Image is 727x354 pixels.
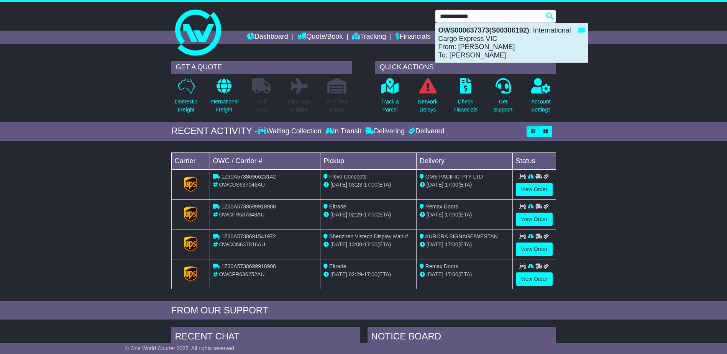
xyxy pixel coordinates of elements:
img: GetCarrierServiceLogo [184,236,197,252]
span: [DATE] [427,182,443,188]
td: OWC / Carrier # [210,152,320,169]
p: Domestic Freight [175,98,197,114]
span: 1Z30A5738699918908 [221,263,276,269]
span: 17:00 [445,271,458,277]
a: CheckFinancials [453,78,478,118]
p: Full Loads [252,98,271,114]
span: 17:00 [364,271,377,277]
div: - (ETA) [323,270,413,279]
div: (ETA) [420,181,509,189]
div: GET A QUOTE [171,61,352,74]
span: [DATE] [427,211,443,218]
p: Air / Sea Depot [327,98,348,114]
span: © One World Courier 2025. All rights reserved. [125,345,236,351]
div: RECENT ACTIVITY - [171,126,258,137]
div: In Transit [323,127,363,136]
a: View Order [516,243,553,256]
a: Quote/Book [297,31,343,44]
div: (ETA) [420,211,509,219]
strong: OWS000637373(S00306192) [438,26,529,34]
td: Delivery [416,152,512,169]
a: GetSupport [493,78,513,118]
div: Delivered [407,127,445,136]
span: 1Z30A5738699918908 [221,203,276,210]
span: Eltrade [329,203,346,210]
span: Shenzhen Vistech Display Manuf [329,233,408,239]
div: QUICK ACTIONS [375,61,556,74]
div: RECENT CHAT [171,327,360,348]
span: Eltrade [329,263,346,269]
div: - (ETA) [323,211,413,219]
td: Status [512,152,556,169]
span: OWCCN637816AU [219,241,265,247]
span: GMS PACIFIC PTY LTD [425,174,483,180]
div: (ETA) [420,241,509,249]
span: 17:00 [364,211,377,218]
a: InternationalFreight [209,78,239,118]
span: [DATE] [427,241,443,247]
span: OWCUS637046AU [219,182,265,188]
span: 02:29 [349,211,362,218]
div: NOTICE BOARD [368,327,556,348]
p: Network Delays [418,98,437,114]
span: 1Z30A5738691541972 [221,233,276,239]
div: Delivering [363,127,407,136]
span: Remax Doors [425,203,458,210]
a: DomesticFreight [174,78,197,118]
span: 17:00 [445,241,458,247]
span: AURORA SIGNAGE/WESTAN [425,233,498,239]
a: NetworkDelays [417,78,438,118]
span: [DATE] [330,182,347,188]
a: AccountSettings [531,78,551,118]
p: Track a Parcel [381,98,399,114]
span: 17:00 [364,241,377,247]
span: [DATE] [330,271,347,277]
span: 03:23 [349,182,362,188]
p: Account Settings [531,98,551,114]
img: GetCarrierServiceLogo [184,177,197,192]
p: Air & Sea Freight [288,98,311,114]
div: Waiting Collection [258,127,323,136]
a: Dashboard [247,31,288,44]
span: [DATE] [330,241,347,247]
span: 17:00 [445,211,458,218]
div: FROM OUR SUPPORT [171,305,556,316]
img: GetCarrierServiceLogo [184,206,197,222]
span: [DATE] [330,211,347,218]
p: Get Support [494,98,512,114]
span: 02:29 [349,271,362,277]
span: OWCFR637843AU [219,211,264,218]
a: Financials [396,31,430,44]
img: GetCarrierServiceLogo [184,266,197,282]
span: 17:00 [445,182,458,188]
td: Pickup [320,152,417,169]
span: Remax Doors [425,263,458,269]
span: Flexo Concepts [329,174,366,180]
a: View Order [516,213,553,226]
span: 13:00 [349,241,362,247]
a: Tracking [352,31,386,44]
span: 1Z30A5738696623142 [221,174,276,180]
span: [DATE] [427,271,443,277]
span: OWCFR636252AU [219,271,264,277]
span: 17:00 [364,182,377,188]
a: View Order [516,183,553,196]
div: (ETA) [420,270,509,279]
div: - (ETA) [323,181,413,189]
p: Check Financials [453,98,478,114]
a: View Order [516,272,553,286]
a: Track aParcel [381,78,399,118]
p: International Freight [209,98,239,114]
div: : International Cargo Express VIC From: [PERSON_NAME] To: [PERSON_NAME] [435,23,588,62]
div: - (ETA) [323,241,413,249]
td: Carrier [171,152,210,169]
